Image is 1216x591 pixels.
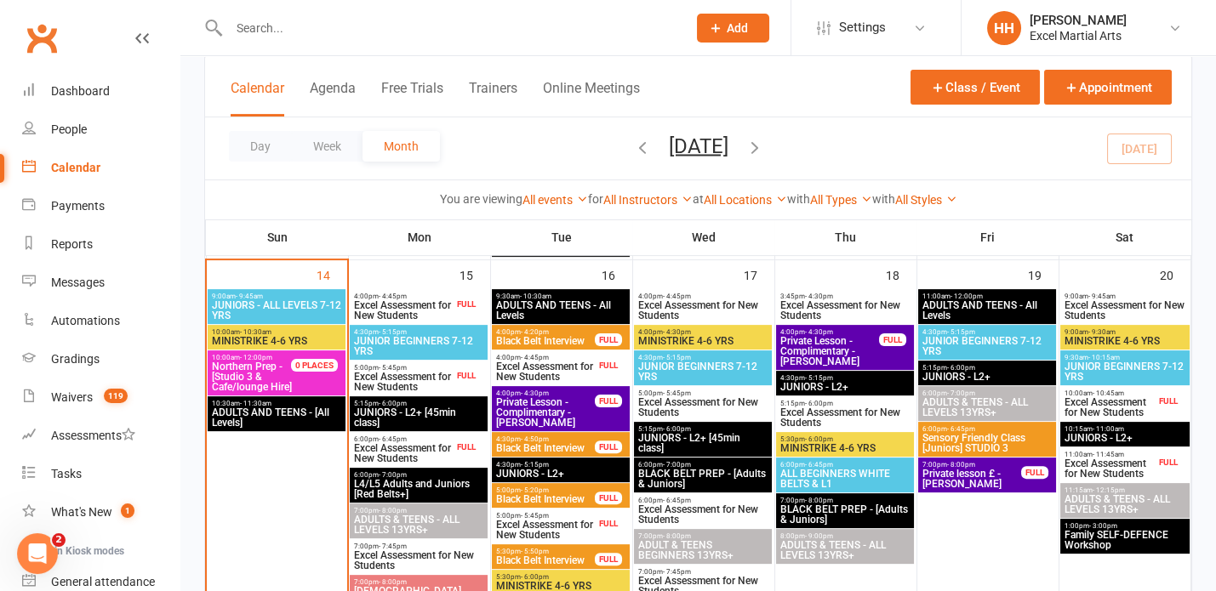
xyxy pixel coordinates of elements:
strong: at [693,192,704,206]
span: JUNIORS - L2+ [495,469,626,479]
span: BLACK BELT PREP - [Adults & Juniors] [637,469,768,489]
a: All Locations [704,193,787,207]
span: ADULTS AND TEENS - [All Levels] [211,407,342,428]
span: 7:00pm [353,507,484,514]
button: Appointment [1044,70,1172,105]
span: - 5:15pm [521,461,549,469]
div: Payments [51,199,105,213]
a: Messages [22,264,180,302]
a: All events [522,193,588,207]
span: - 3:00pm [1089,522,1117,530]
input: Search... [224,16,675,40]
span: MINISTRIKE 4-6 YRS [495,581,626,591]
span: - 8:00pm [379,507,407,514]
span: ADULTS & TEENS - ALL LEVELS 13YRS+ [353,514,484,535]
span: Excel Assessment for New Students [353,443,454,463]
span: L4/L5 Adults and Juniors [Red Belts+] [353,479,484,499]
span: Settings [839,9,886,47]
span: - 8:00pm [663,532,691,540]
span: 7:00pm [353,543,484,550]
span: - 10:15am [1088,354,1120,361]
span: 4:00pm [779,328,880,336]
span: - 4:45pm [663,293,691,300]
a: Assessments [22,417,180,455]
strong: with [872,192,895,206]
span: 7:00pm [353,578,484,586]
button: Agenda [310,80,356,116]
span: 5:30pm [779,435,911,443]
span: - 11:45am [1093,451,1124,458]
strong: You are viewing [440,192,522,206]
span: - 4:30pm [805,328,833,336]
div: HH [987,11,1021,45]
button: Week [292,131,363,162]
span: - 6:00pm [521,573,549,581]
button: Trainers [469,80,517,116]
span: Excel Assessment for New Students [353,300,454,321]
div: Automations [51,314,120,327]
span: - 4:30pm [521,389,549,397]
div: FULL [453,440,480,453]
span: - 6:00pm [663,425,691,433]
a: Reports [22,225,180,264]
span: 4:30pm [637,354,768,361]
span: - 4:30pm [805,293,833,300]
span: 5:15pm [922,364,1053,372]
span: - 4:45pm [521,354,549,361]
div: 17 [744,260,774,288]
span: 3:45pm [779,293,911,300]
span: 9:30am [495,293,626,300]
span: - 9:45am [1088,293,1116,300]
span: - 7:00pm [379,471,407,479]
th: Fri [916,219,1059,255]
span: - 7:45pm [379,543,407,550]
span: ADULTS AND TEENS - All Levels [922,300,1053,321]
span: 6:00pm [922,425,1053,433]
strong: with [787,192,810,206]
span: - 10:30am [240,328,271,336]
strong: for [588,192,603,206]
span: MINISTRIKE 4-6 YRS [1064,336,1185,346]
div: 18 [886,260,916,288]
th: Tue [490,219,632,255]
span: - 11:00am [1093,425,1124,433]
span: 9:00am [211,293,342,300]
span: Excel Assessment for New Students [353,550,484,571]
span: 7:00pm [637,568,768,576]
span: 4:30pm [495,435,596,443]
span: 6:00pm [353,471,484,479]
span: 11:00am [1064,451,1155,458]
span: - 5:45pm [379,364,407,372]
span: 5:00pm [495,512,596,520]
div: FULL [879,333,906,346]
span: 10:00am [211,354,311,361]
a: Payments [22,187,180,225]
span: BLACK BELT PREP - [Adults & Juniors] [779,504,911,525]
div: General attendance [51,575,155,588]
span: JUNIOR BEGINNERS 7-12 YRS [1064,361,1185,382]
span: - 5:15pm [379,328,407,336]
div: FULL [1155,456,1182,469]
div: FULL [595,359,622,372]
span: 6:00pm [922,389,1053,397]
span: 10:00am [1064,389,1155,397]
div: Gradings [51,352,100,366]
span: Excel Assessment for New Students [353,372,454,392]
span: 10:15am [1064,425,1185,433]
span: - 7:45pm [663,568,691,576]
span: - 6:00pm [805,435,833,443]
span: Private Lesson - Complimentary - [PERSON_NAME] [779,336,880,367]
span: - 10:45am [1093,389,1124,397]
span: 4:30pm [353,328,484,336]
span: 6:00pm [353,435,454,443]
span: 5:15pm [637,425,768,433]
button: Online Meetings [543,80,640,116]
span: - 4:45pm [379,293,407,300]
span: Sensory Friendly Class [Juniors] STUDIO 3 [922,433,1053,453]
span: - 6:00pm [805,400,833,407]
span: - 4:50pm [521,435,549,443]
span: Excel Assessment for New Students [495,520,596,540]
span: JUNIORS - L2+ [779,382,911,392]
button: Calendar [231,80,284,116]
button: Month [363,131,440,162]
